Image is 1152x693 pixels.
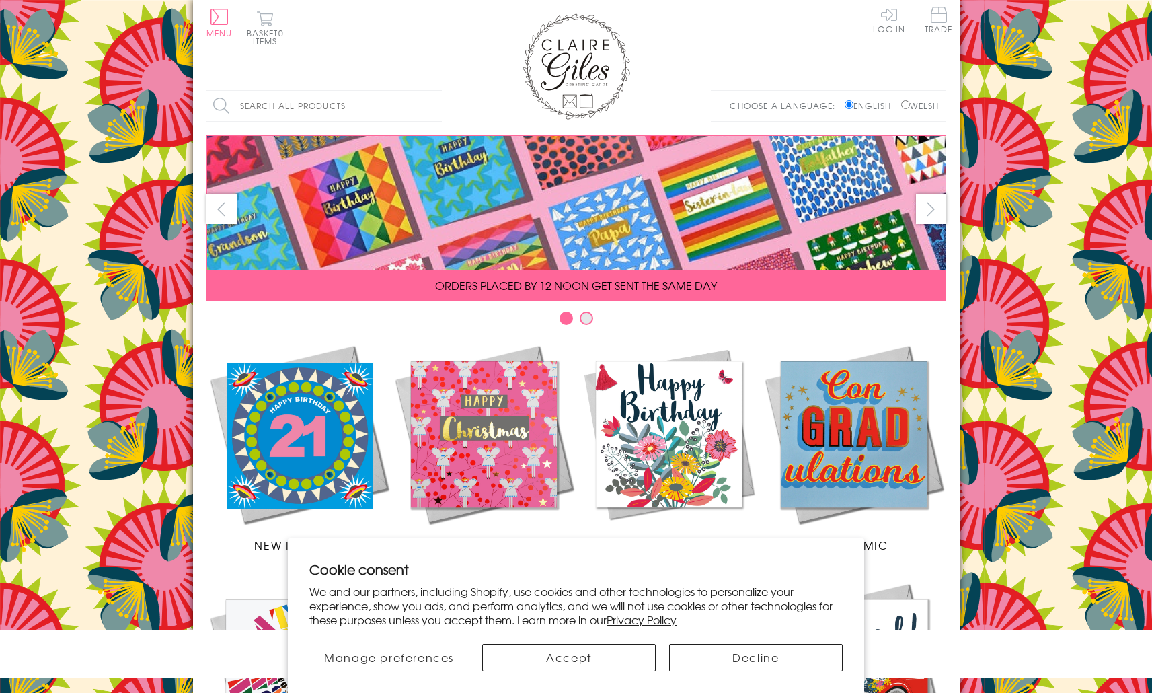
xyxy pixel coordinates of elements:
button: Basket0 items [247,11,284,45]
label: English [845,100,898,112]
button: Accept [482,644,656,671]
span: Birthdays [636,537,701,553]
span: ORDERS PLACED BY 12 NOON GET SENT THE SAME DAY [435,277,717,293]
button: next [916,194,946,224]
span: Manage preferences [324,649,454,665]
a: Log In [873,7,905,33]
a: New Releases [206,342,391,553]
label: Welsh [901,100,939,112]
input: Search [428,91,442,121]
p: Choose a language: [730,100,842,112]
img: Claire Giles Greetings Cards [523,13,630,120]
input: Welsh [901,100,910,109]
a: Privacy Policy [607,612,677,628]
button: Decline [669,644,843,671]
h2: Cookie consent [309,560,843,579]
span: Trade [925,7,953,33]
a: Trade [925,7,953,36]
a: Academic [761,342,946,553]
button: Carousel Page 1 (Current Slide) [560,312,573,325]
input: Search all products [206,91,442,121]
button: Carousel Page 2 [580,312,593,325]
span: 0 items [253,27,284,47]
input: English [845,100,853,109]
a: Birthdays [576,342,761,553]
span: Academic [819,537,888,553]
span: New Releases [254,537,342,553]
button: Menu [206,9,233,37]
button: Manage preferences [309,644,469,671]
div: Carousel Pagination [206,311,946,332]
a: Christmas [391,342,576,553]
span: Christmas [449,537,518,553]
button: prev [206,194,237,224]
p: We and our partners, including Shopify, use cookies and other technologies to personalize your ex... [309,585,843,626]
span: Menu [206,27,233,39]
